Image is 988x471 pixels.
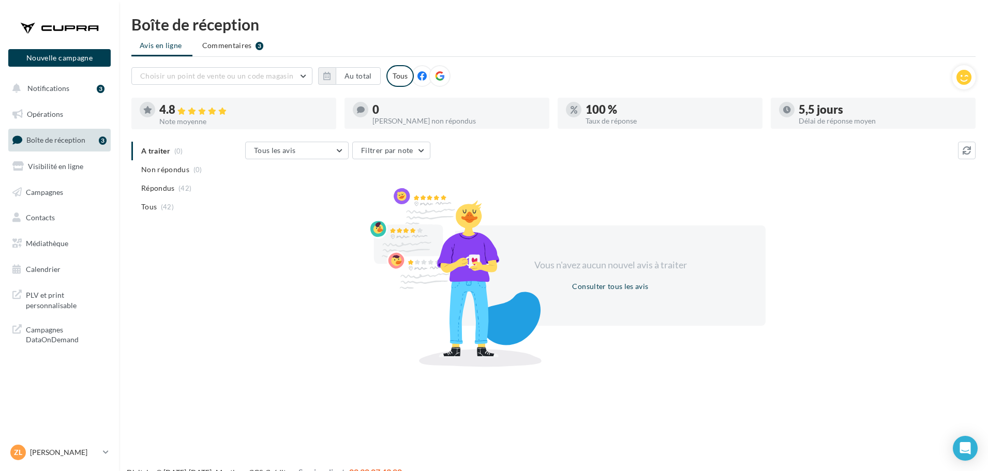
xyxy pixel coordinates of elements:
[26,323,107,345] span: Campagnes DataOnDemand
[6,284,113,314] a: PLV et print personnalisable
[202,40,252,51] span: Commentaires
[336,67,381,85] button: Au total
[245,142,349,159] button: Tous les avis
[372,104,541,115] div: 0
[131,67,312,85] button: Choisir un point de vente ou un code magasin
[28,162,83,171] span: Visibilité en ligne
[586,117,754,125] div: Taux de réponse
[6,78,109,99] button: Notifications 3
[26,187,63,196] span: Campagnes
[159,118,328,125] div: Note moyenne
[26,288,107,310] span: PLV et print personnalisable
[953,436,978,461] div: Open Intercom Messenger
[254,146,296,155] span: Tous les avis
[8,443,111,462] a: Zl [PERSON_NAME]
[521,259,699,272] div: Vous n'avez aucun nouvel avis à traiter
[27,110,63,118] span: Opérations
[193,165,202,174] span: (0)
[6,207,113,229] a: Contacts
[6,259,113,280] a: Calendrier
[6,129,113,151] a: Boîte de réception3
[141,202,157,212] span: Tous
[799,117,967,125] div: Délai de réponse moyen
[6,233,113,254] a: Médiathèque
[26,239,68,248] span: Médiathèque
[586,104,754,115] div: 100 %
[159,104,328,116] div: 4.8
[6,318,113,349] a: Campagnes DataOnDemand
[14,447,22,458] span: Zl
[30,447,99,458] p: [PERSON_NAME]
[386,65,414,87] div: Tous
[372,117,541,125] div: [PERSON_NAME] non répondus
[568,280,652,293] button: Consulter tous les avis
[26,213,55,222] span: Contacts
[161,203,174,211] span: (42)
[141,164,189,175] span: Non répondus
[178,184,191,192] span: (42)
[6,181,113,203] a: Campagnes
[27,84,69,93] span: Notifications
[6,103,113,125] a: Opérations
[256,42,263,50] div: 3
[318,67,381,85] button: Au total
[8,49,111,67] button: Nouvelle campagne
[131,17,976,32] div: Boîte de réception
[26,135,85,144] span: Boîte de réception
[141,183,175,193] span: Répondus
[799,104,967,115] div: 5,5 jours
[97,85,104,93] div: 3
[6,156,113,177] a: Visibilité en ligne
[99,136,107,145] div: 3
[352,142,430,159] button: Filtrer par note
[140,71,293,80] span: Choisir un point de vente ou un code magasin
[26,265,61,274] span: Calendrier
